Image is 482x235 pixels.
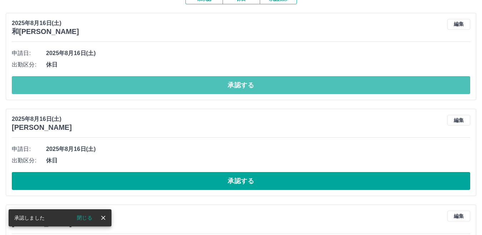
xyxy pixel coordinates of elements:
[98,212,109,223] button: close
[46,60,470,69] span: 休日
[447,19,470,30] button: 編集
[12,28,79,36] h3: 和[PERSON_NAME]
[46,49,470,58] span: 2025年8月16日(土)
[46,156,470,165] span: 休日
[12,60,46,69] span: 出勤区分:
[71,212,98,223] button: 閉じる
[12,115,72,123] p: 2025年8月16日(土)
[12,19,79,28] p: 2025年8月16日(土)
[12,123,72,132] h3: [PERSON_NAME]
[12,49,46,58] span: 申請日:
[12,76,470,94] button: 承認する
[447,115,470,126] button: 編集
[46,145,470,153] span: 2025年8月16日(土)
[12,172,470,190] button: 承認する
[447,211,470,221] button: 編集
[12,145,46,153] span: 申請日:
[14,211,45,224] div: 承認しました
[12,156,46,165] span: 出勤区分:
